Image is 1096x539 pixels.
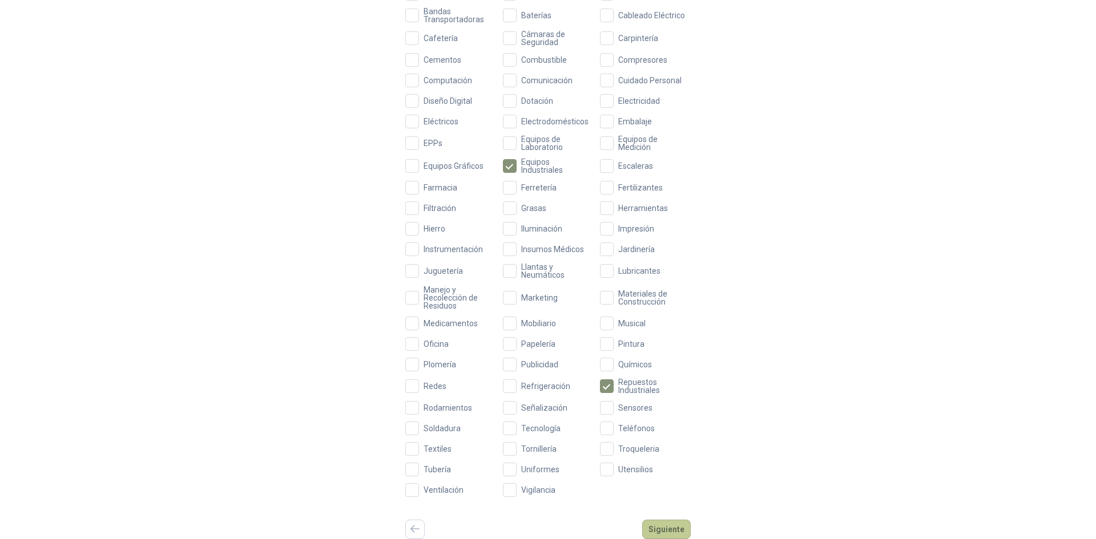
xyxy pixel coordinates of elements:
[517,360,563,368] span: Publicidad
[614,135,691,151] span: Equipos de Medición
[517,445,561,453] span: Tornillería
[614,34,663,42] span: Carpintería
[517,319,561,327] span: Mobiliario
[614,267,665,275] span: Lubricantes
[614,340,649,348] span: Pintura
[517,135,594,151] span: Equipos de Laboratorio
[517,97,558,105] span: Dotación
[614,245,659,253] span: Jardinería
[517,11,556,19] span: Baterías
[517,204,551,212] span: Grasas
[614,162,658,170] span: Escaleras
[419,267,468,275] span: Juguetería
[614,204,672,212] span: Herramientas
[419,117,463,125] span: Eléctricos
[614,56,672,64] span: Compresores
[614,290,691,306] span: Materiales de Construcción
[419,382,451,390] span: Redes
[517,184,561,192] span: Ferretería
[614,184,667,192] span: Fertilizantes
[614,11,690,19] span: Cableado Eléctrico
[517,263,594,279] span: Llantas y Neumáticos
[517,117,593,125] span: Electrodomésticos
[614,225,659,233] span: Impresión
[614,445,664,453] span: Troqueleria
[642,520,691,539] button: Siguiente
[419,245,487,253] span: Instrumentación
[419,139,447,147] span: EPPs
[517,245,589,253] span: Insumos Médicos
[517,404,572,412] span: Señalización
[419,319,482,327] span: Medicamentos
[419,360,461,368] span: Plomería
[419,340,453,348] span: Oficina
[419,34,462,42] span: Cafetería
[614,465,658,473] span: Utensilios
[614,378,691,394] span: Repuestos Industriales
[419,445,456,453] span: Textiles
[419,56,466,64] span: Cementos
[419,486,468,494] span: Ventilación
[517,465,564,473] span: Uniformes
[419,7,496,23] span: Bandas Transportadoras
[419,184,462,192] span: Farmacia
[614,76,686,84] span: Cuidado Personal
[517,76,577,84] span: Comunicación
[517,382,575,390] span: Refrigeración
[614,97,664,105] span: Electricidad
[419,225,450,233] span: Hierro
[517,486,560,494] span: Vigilancia
[419,465,456,473] span: Tubería
[614,117,656,125] span: Embalaje
[419,97,477,105] span: Diseño Digital
[517,340,560,348] span: Papelería
[614,360,656,368] span: Químicos
[517,30,594,46] span: Cámaras de Seguridad
[517,158,594,174] span: Equipos Industriales
[517,424,565,432] span: Tecnología
[419,162,488,170] span: Equipos Gráficos
[614,319,650,327] span: Musical
[419,286,496,310] span: Manejo y Recolección de Residuos
[419,76,477,84] span: Computación
[419,204,461,212] span: Filtración
[517,225,567,233] span: Iluminación
[419,424,465,432] span: Soldadura
[419,404,477,412] span: Rodamientos
[614,424,659,432] span: Teléfonos
[614,404,657,412] span: Sensores
[517,294,562,302] span: Marketing
[517,56,571,64] span: Combustible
